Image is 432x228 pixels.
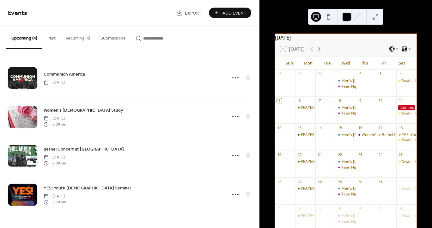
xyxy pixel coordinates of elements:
[341,132,405,138] div: Men's [DEMOGRAPHIC_DATA] Study
[398,179,403,184] div: 1
[396,105,417,110] div: Communion America
[402,159,432,164] div: Swahili Lifegroup
[44,116,66,121] span: [DATE]
[317,206,322,211] div: 4
[336,186,356,191] div: Men's Bible Study
[8,7,27,19] span: Events
[42,26,61,48] button: Past
[209,8,251,18] a: Add Event
[297,179,302,184] div: 27
[44,199,66,205] span: 2:30 pm
[44,194,66,199] span: [DATE]
[277,98,282,103] div: 5
[338,206,342,211] div: 5
[44,80,65,85] span: [DATE]
[297,152,302,157] div: 20
[295,213,315,219] div: PRAYER CALLS
[44,146,124,153] span: Bethel Concert at [GEOGRAPHIC_DATA]
[358,152,362,157] div: 23
[171,8,206,18] a: Export
[297,206,302,211] div: 3
[362,132,431,138] div: Women's [DEMOGRAPHIC_DATA] Study
[280,57,299,70] div: Sun
[222,10,246,16] span: Add Event
[341,213,405,219] div: Men's [DEMOGRAPHIC_DATA] Study
[297,125,302,130] div: 13
[44,184,131,192] a: YES! Youth [DEMOGRAPHIC_DATA] Seminar
[44,121,66,127] span: 7:00 pm
[44,155,66,160] span: [DATE]
[341,186,405,191] div: Men's [DEMOGRAPHIC_DATA] Study
[277,206,282,211] div: 2
[341,78,405,83] div: Men's [DEMOGRAPHIC_DATA] Study
[396,132,417,138] div: YES! Youth Evangelism Seminar
[301,105,326,110] div: PRAYER CALLS
[341,84,361,89] div: Teen Night
[336,132,356,138] div: Men's Bible Study
[301,213,326,219] div: PRAYER CALLS
[398,206,403,211] div: 8
[295,186,315,191] div: PRAYER CALLS
[378,98,383,103] div: 10
[44,107,123,114] span: Women's [DEMOGRAPHIC_DATA] Study
[338,152,342,157] div: 22
[396,213,417,219] div: Swahili Lifegroup
[336,219,356,224] div: Teen Night
[398,125,403,130] div: 18
[301,186,326,191] div: PRAYER CALLS
[317,125,322,130] div: 14
[358,179,362,184] div: 30
[396,138,417,143] div: Swahili Lifegroup
[44,71,85,78] a: Communion America
[396,111,417,116] div: Swahili Lifegroup
[402,111,432,116] div: Swahili Lifegroup
[376,132,396,138] div: Bethel Concert at Liquid Church
[374,57,392,70] div: Fri
[336,159,356,164] div: Men's Bible Study
[338,71,342,76] div: 1
[338,179,342,184] div: 29
[277,152,282,157] div: 19
[318,57,336,70] div: Tue
[336,192,356,197] div: Teen Night
[402,186,432,191] div: Swahili Lifegroup
[378,125,383,130] div: 17
[398,71,403,76] div: 4
[297,98,302,103] div: 6
[185,10,202,16] span: Export
[336,111,356,116] div: Teen Night
[378,206,383,211] div: 7
[338,98,342,103] div: 8
[402,78,432,83] div: Swahili Lifegroup
[336,84,356,89] div: Teen Night
[355,57,374,70] div: Thu
[341,111,361,116] div: Teen Night
[301,159,326,164] div: PRAYER CALLS
[6,26,42,49] button: Upcoming (4)
[341,105,405,110] div: Men's [DEMOGRAPHIC_DATA] Study
[317,179,322,184] div: 28
[44,71,85,78] span: Communion America
[301,132,326,138] div: PRAYER CALLS
[336,213,356,219] div: Men's Bible Study
[336,105,356,110] div: Men's Bible Study
[358,71,362,76] div: 2
[393,57,411,70] div: Sat
[336,165,356,170] div: Teen Night
[95,26,131,48] button: Submissions
[398,152,403,157] div: 25
[277,71,282,76] div: 28
[358,125,362,130] div: 16
[317,152,322,157] div: 21
[358,206,362,211] div: 6
[378,179,383,184] div: 31
[44,160,66,166] span: 7:00 pm
[396,159,417,164] div: Swahili Lifegroup
[44,107,123,114] a: Women's [DEMOGRAPHIC_DATA] Study
[317,71,322,76] div: 30
[317,98,322,103] div: 7
[295,159,315,164] div: PRAYER CALLS
[402,213,432,219] div: Swahili Lifegroup
[44,185,131,192] span: YES! Youth [DEMOGRAPHIC_DATA] Seminar
[356,132,376,138] div: Women's Bible Study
